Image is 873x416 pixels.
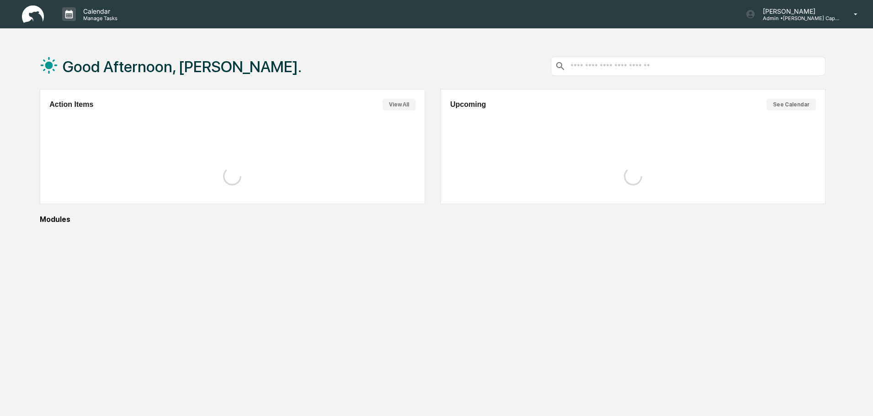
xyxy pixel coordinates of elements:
[40,215,825,224] div: Modules
[76,7,122,15] p: Calendar
[450,100,486,109] h2: Upcoming
[756,7,841,15] p: [PERSON_NAME]
[49,100,93,109] h2: Action Items
[756,15,841,21] p: Admin • [PERSON_NAME] Capital
[767,99,816,111] button: See Calendar
[22,5,44,23] img: logo
[63,58,302,76] h1: Good Afternoon, [PERSON_NAME].
[383,99,415,111] button: View All
[76,15,122,21] p: Manage Tasks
